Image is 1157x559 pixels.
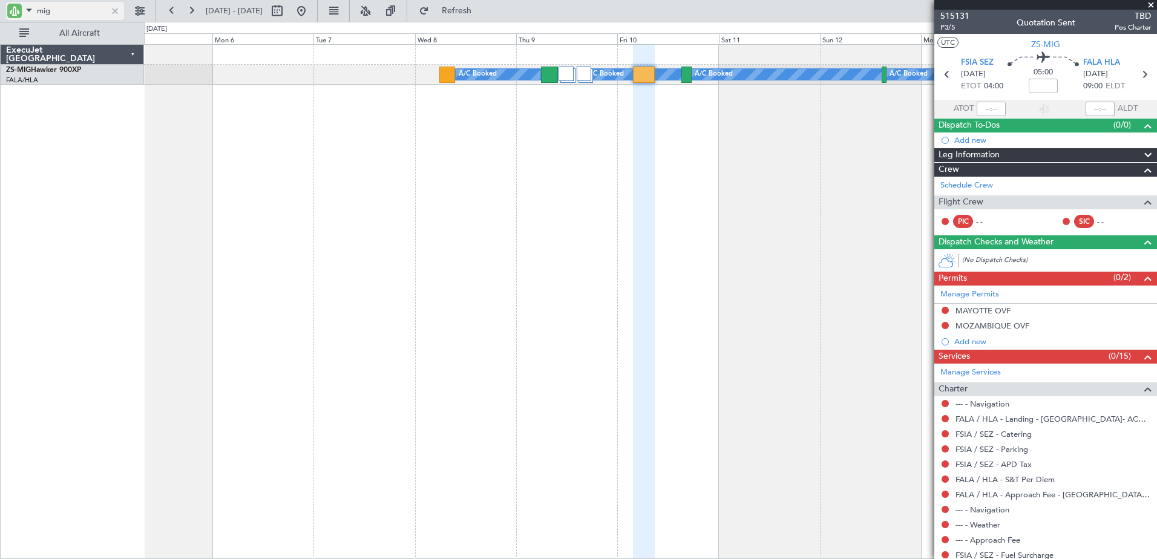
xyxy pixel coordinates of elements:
[939,163,959,177] span: Crew
[955,474,1055,485] a: FALA / HLA - S&T Per Diem
[1109,350,1131,362] span: (0/15)
[984,80,1003,93] span: 04:00
[940,10,969,22] span: 515131
[955,444,1028,454] a: FSIA / SEZ - Parking
[459,65,497,83] div: A/C Booked
[586,65,624,83] div: A/C Booked
[939,382,968,396] span: Charter
[1113,119,1131,131] span: (0/0)
[1083,80,1103,93] span: 09:00
[13,24,131,43] button: All Aircraft
[31,29,128,38] span: All Aircraft
[1115,22,1151,33] span: Pos Charter
[111,33,212,44] div: Sun 5
[1034,67,1053,79] span: 05:00
[954,336,1151,347] div: Add new
[955,321,1029,331] div: MOZAMBIQUE OVF
[820,33,921,44] div: Sun 12
[940,289,999,301] a: Manage Permits
[939,148,1000,162] span: Leg Information
[976,216,1003,227] div: - -
[1083,57,1120,69] span: FALA HLA
[921,33,1022,44] div: Mon 13
[146,24,167,34] div: [DATE]
[37,2,107,20] input: A/C (Reg. or Type)
[940,180,993,192] a: Schedule Crew
[939,195,983,209] span: Flight Crew
[955,414,1151,424] a: FALA / HLA - Landing - [GEOGRAPHIC_DATA]- ACC # 1800
[955,520,1000,530] a: --- - Weather
[939,350,970,364] span: Services
[940,22,969,33] span: P3/5
[939,235,1054,249] span: Dispatch Checks and Weather
[6,76,38,85] a: FALA/HLA
[937,37,959,48] button: UTC
[1113,271,1131,284] span: (0/2)
[1074,215,1094,228] div: SIC
[1118,103,1138,115] span: ALDT
[413,1,486,21] button: Refresh
[206,5,263,16] span: [DATE] - [DATE]
[962,255,1157,268] div: (No Dispatch Checks)
[212,33,313,44] div: Mon 6
[940,367,1001,379] a: Manage Services
[1106,80,1125,93] span: ELDT
[955,459,1032,469] a: FSIA / SEZ - APD Tax
[961,68,986,80] span: [DATE]
[955,505,1009,515] a: --- - Navigation
[313,33,415,44] div: Tue 7
[1031,38,1060,51] span: ZS-MIG
[6,67,81,74] a: ZS-MIGHawker 900XP
[1115,10,1151,22] span: TBD
[955,429,1032,439] a: FSIA / SEZ - Catering
[695,65,733,83] div: A/C Booked
[954,103,974,115] span: ATOT
[415,33,516,44] div: Wed 8
[955,489,1151,500] a: FALA / HLA - Approach Fee - [GEOGRAPHIC_DATA]- ACC # 1800
[1097,216,1124,227] div: - -
[617,33,718,44] div: Fri 10
[719,33,820,44] div: Sat 11
[955,306,1011,316] div: MAYOTTE OVF
[954,135,1151,145] div: Add new
[961,80,981,93] span: ETOT
[955,535,1020,545] a: --- - Approach Fee
[431,7,482,15] span: Refresh
[939,272,967,286] span: Permits
[961,57,994,69] span: FSIA SEZ
[939,119,1000,132] span: Dispatch To-Dos
[1083,68,1108,80] span: [DATE]
[6,67,31,74] span: ZS-MIG
[1017,16,1075,29] div: Quotation Sent
[955,399,1009,409] a: --- - Navigation
[516,33,617,44] div: Thu 9
[890,65,928,83] div: A/C Booked
[953,215,973,228] div: PIC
